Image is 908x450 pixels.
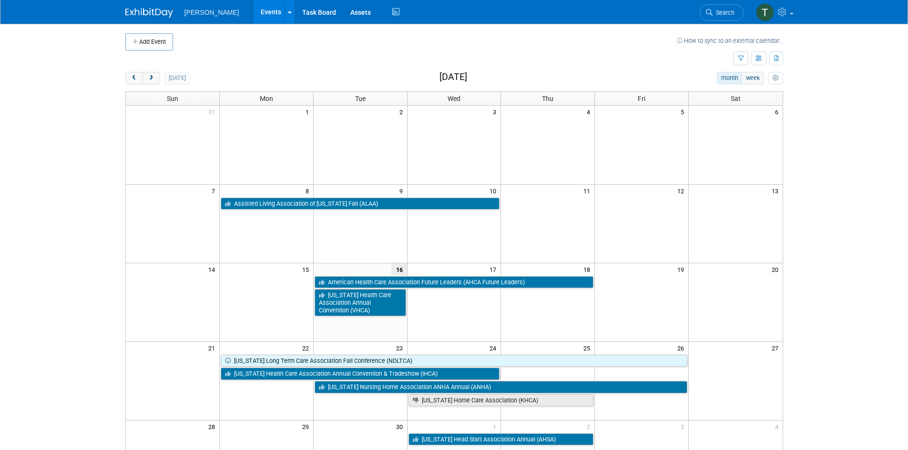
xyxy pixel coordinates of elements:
[408,433,594,446] a: [US_STATE] Head Start Association Annual (AHSA)
[125,8,173,18] img: ExhibitDay
[301,420,313,432] span: 29
[717,72,742,84] button: month
[756,3,774,21] img: Traci Varon
[398,106,407,118] span: 2
[315,381,687,393] a: [US_STATE] Nursing Home Association ANHA Annual (ANHA)
[221,368,500,380] a: [US_STATE] Health Care Association Annual Convention & Tradeshow (IHCA)
[315,276,594,289] a: American Health Care Association Future Leaders (AHCA Future Leaders)
[771,263,783,275] span: 20
[700,4,744,21] a: Search
[305,185,313,197] span: 8
[167,95,178,102] span: Sun
[582,342,594,354] span: 25
[582,263,594,275] span: 18
[301,342,313,354] span: 22
[207,263,219,275] span: 14
[586,106,594,118] span: 4
[774,106,783,118] span: 6
[680,106,688,118] span: 5
[391,263,407,275] span: 16
[489,342,500,354] span: 24
[768,72,783,84] button: myCustomButton
[742,72,764,84] button: week
[489,263,500,275] span: 17
[301,263,313,275] span: 15
[638,95,645,102] span: Fri
[771,185,783,197] span: 13
[260,95,273,102] span: Mon
[125,33,173,50] button: Add Event
[221,355,687,367] a: [US_STATE] Long Term Care Association Fall Conference (NDLTCA)
[731,95,741,102] span: Sat
[305,106,313,118] span: 1
[315,289,406,316] a: [US_STATE] Health Care Association Annual Convention (VHCA)
[211,185,219,197] span: 7
[184,9,239,16] span: [PERSON_NAME]
[676,185,688,197] span: 12
[676,263,688,275] span: 19
[221,198,500,210] a: Assisted Living Association of [US_STATE] Fall (ALAA)
[677,37,783,44] a: How to sync to an external calendar...
[771,342,783,354] span: 27
[207,106,219,118] span: 31
[355,95,366,102] span: Tue
[582,185,594,197] span: 11
[164,72,190,84] button: [DATE]
[492,420,500,432] span: 1
[489,185,500,197] span: 10
[398,185,407,197] span: 9
[774,420,783,432] span: 4
[448,95,460,102] span: Wed
[395,420,407,432] span: 30
[408,394,594,407] a: [US_STATE] Home Care Association (KHCA)
[676,342,688,354] span: 26
[773,75,779,81] i: Personalize Calendar
[143,72,160,84] button: next
[125,72,143,84] button: prev
[542,95,553,102] span: Thu
[439,72,467,82] h2: [DATE]
[586,420,594,432] span: 2
[492,106,500,118] span: 3
[680,420,688,432] span: 3
[207,342,219,354] span: 21
[713,9,735,16] span: Search
[207,420,219,432] span: 28
[395,342,407,354] span: 23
